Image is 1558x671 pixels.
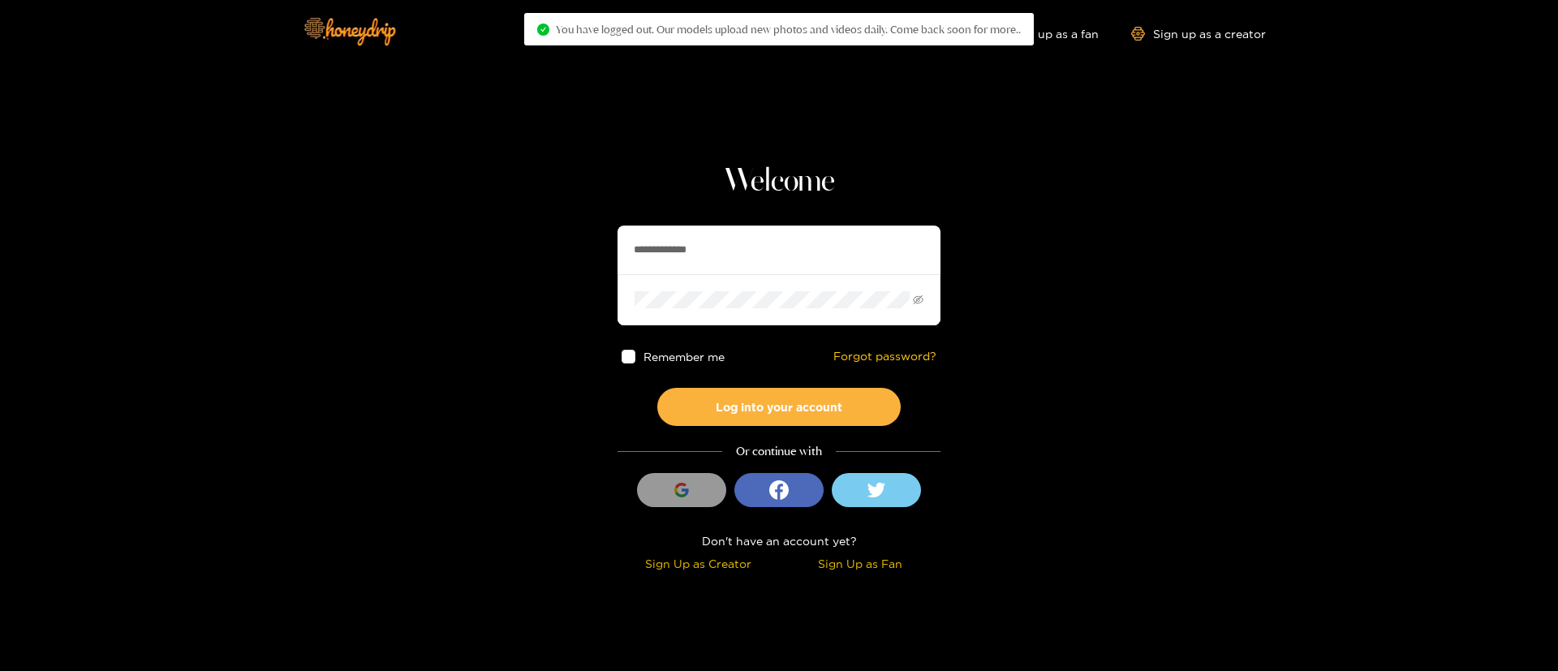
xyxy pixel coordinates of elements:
span: eye-invisible [913,295,923,305]
h1: Welcome [618,162,940,201]
div: Or continue with [618,442,940,461]
div: Sign Up as Creator [622,554,775,573]
span: Remember me [643,351,725,363]
a: Sign up as a fan [988,27,1099,41]
a: Sign up as a creator [1131,27,1266,41]
div: Sign Up as Fan [783,554,936,573]
span: You have logged out. Our models upload new photos and videos daily. Come back soon for more.. [556,23,1021,36]
div: Don't have an account yet? [618,531,940,550]
span: check-circle [537,24,549,36]
a: Forgot password? [833,350,936,363]
button: Log into your account [657,388,901,426]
